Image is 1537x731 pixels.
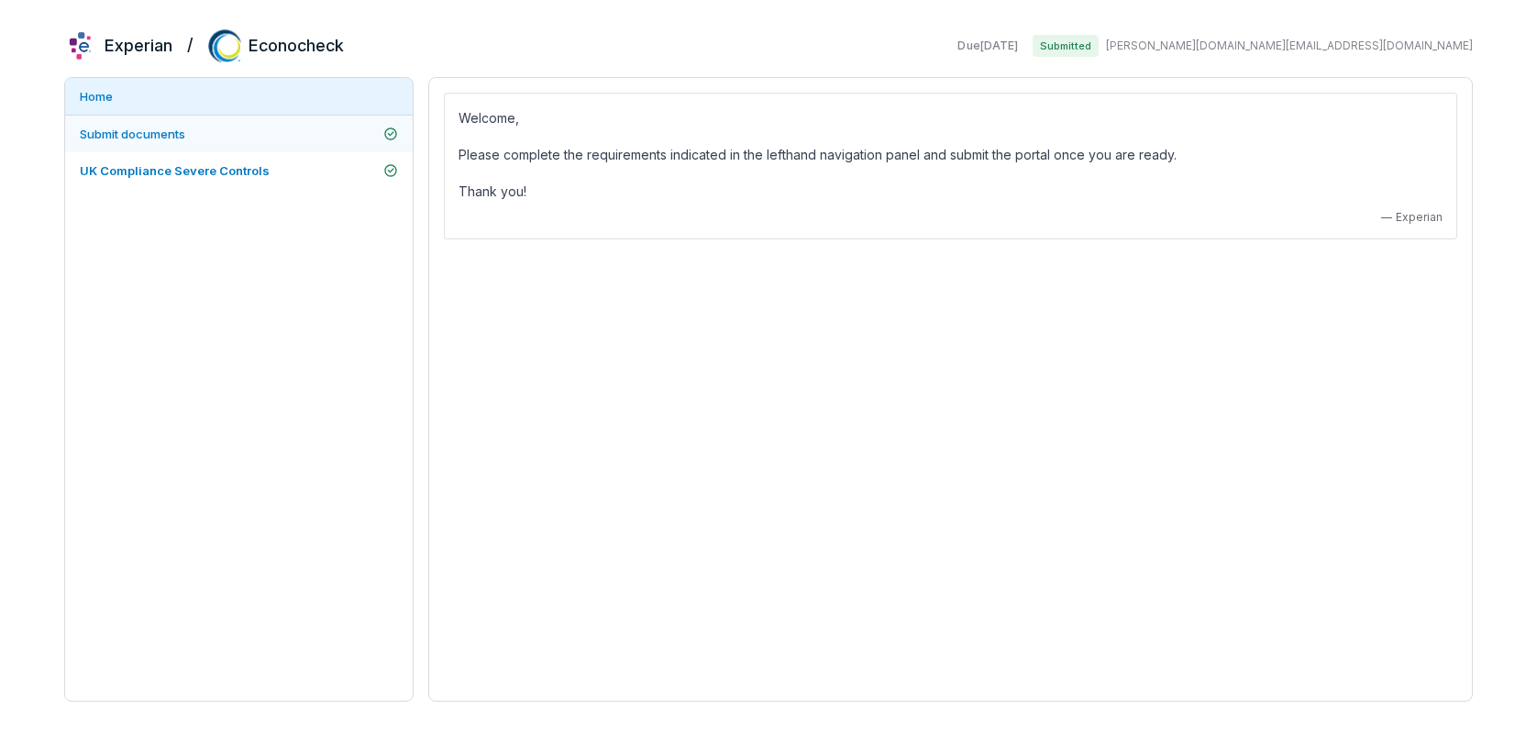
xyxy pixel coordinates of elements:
span: Due [DATE] [957,39,1017,53]
p: Thank you! [459,181,1443,203]
h2: Experian [105,34,172,58]
span: Submitted [1033,35,1099,57]
span: [PERSON_NAME][DOMAIN_NAME][EMAIL_ADDRESS][DOMAIN_NAME] [1106,39,1473,53]
span: UK Compliance Severe Controls [80,163,270,178]
p: Please complete the requirements indicated in the lefthand navigation panel and submit the portal... [459,144,1443,166]
span: Experian [1396,210,1443,225]
span: Submit documents [80,127,185,141]
a: UK Compliance Severe Controls [65,152,413,189]
a: Home [65,78,413,115]
span: — [1381,210,1392,225]
h2: Econocheck [249,34,344,58]
h2: / [187,29,194,57]
a: Submit documents [65,116,413,152]
p: Welcome, [459,107,1443,129]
